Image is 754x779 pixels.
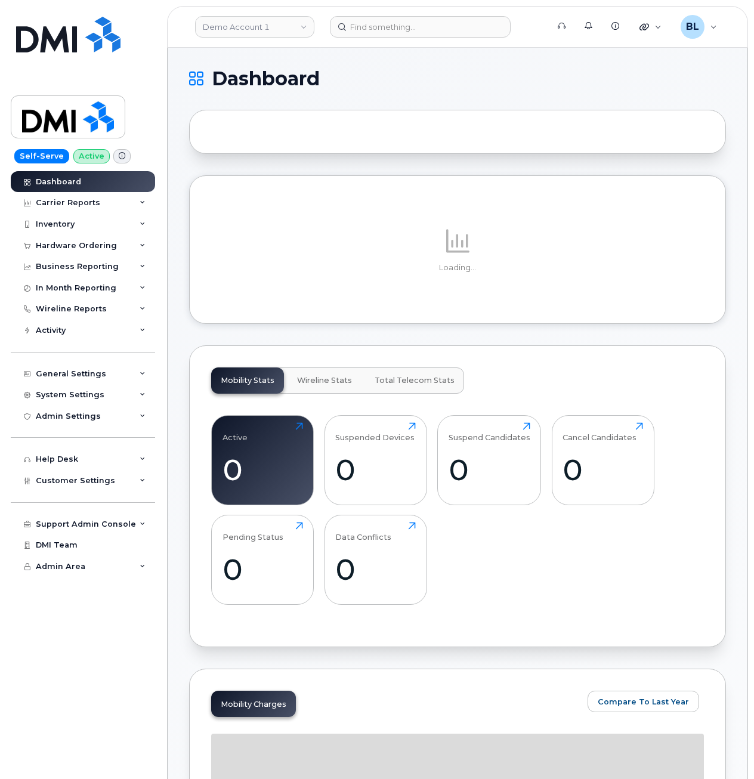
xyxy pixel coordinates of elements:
span: Compare To Last Year [598,696,689,707]
a: Cancel Candidates0 [563,422,643,499]
div: Suspended Devices [335,422,415,442]
a: Active0 [223,422,303,499]
p: Loading... [211,262,704,273]
span: Dashboard [212,70,320,88]
div: Pending Status [223,522,283,542]
div: 0 [335,552,416,587]
div: 0 [223,452,303,487]
div: 0 [335,452,416,487]
div: 0 [563,452,643,487]
div: Suspend Candidates [449,422,530,442]
div: Cancel Candidates [563,422,636,442]
a: Suspend Candidates0 [449,422,530,499]
a: Data Conflicts0 [335,522,416,598]
span: Wireline Stats [297,376,352,385]
div: Active [223,422,248,442]
button: Compare To Last Year [588,691,699,712]
div: 0 [449,452,530,487]
span: Total Telecom Stats [375,376,455,385]
div: Data Conflicts [335,522,391,542]
div: 0 [223,552,303,587]
a: Pending Status0 [223,522,303,598]
a: Suspended Devices0 [335,422,416,499]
